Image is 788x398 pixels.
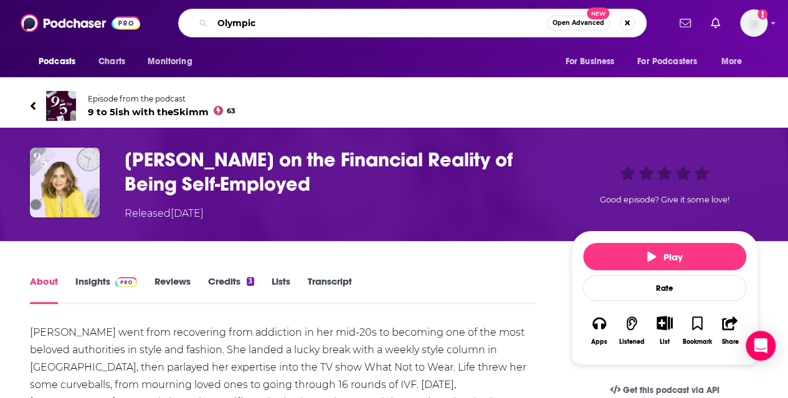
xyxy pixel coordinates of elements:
span: Open Advanced [553,20,604,26]
a: About [30,275,58,304]
span: Logged in as rpearson [740,9,767,37]
button: open menu [139,50,208,73]
button: Show More Button [652,316,677,329]
div: Released [DATE] [125,206,204,221]
button: Open AdvancedNew [547,16,610,31]
span: Play [647,251,683,263]
a: Show notifications dropdown [675,12,696,34]
div: Listened [619,338,645,346]
a: Lists [272,275,290,304]
button: open menu [629,50,715,73]
button: Show profile menu [740,9,767,37]
span: For Business [565,53,614,70]
button: Listened [615,308,648,353]
a: 9 to 5ish with theSkimmEpisode from the podcast9 to 5ish with theSkimm63 [30,91,394,121]
a: Transcript [308,275,352,304]
a: InsightsPodchaser Pro [75,275,137,304]
a: Charts [90,50,133,73]
button: open menu [713,50,758,73]
img: Trinny Woodall on the Financial Reality of Being Self-Employed [30,148,100,217]
div: Show More ButtonList [648,308,681,353]
span: Episode from the podcast [88,94,235,103]
img: 9 to 5ish with theSkimm [46,91,76,121]
button: open menu [556,50,630,73]
a: Show notifications dropdown [706,12,725,34]
input: Search podcasts, credits, & more... [212,13,547,33]
a: Reviews [154,275,191,304]
span: Monitoring [148,53,192,70]
a: Credits3 [208,275,254,304]
button: open menu [30,50,92,73]
button: Apps [583,308,615,353]
div: Rate [583,275,746,301]
button: Bookmark [681,308,713,353]
img: Podchaser - Follow, Share and Rate Podcasts [21,11,140,35]
span: New [587,7,609,19]
span: Good episode? Give it some love! [600,195,729,204]
img: Podchaser Pro [115,277,137,287]
div: 3 [247,277,254,286]
div: Apps [591,338,607,346]
span: Podcasts [39,53,75,70]
span: 63 [227,108,235,114]
span: Get this podcast via API [623,385,719,396]
button: Share [714,308,746,353]
span: Charts [98,53,125,70]
div: Search podcasts, credits, & more... [178,9,647,37]
div: Open Intercom Messenger [746,331,776,361]
div: Bookmark [683,338,712,346]
span: 9 to 5ish with theSkimm [88,106,235,118]
svg: Add a profile image [757,9,767,19]
img: User Profile [740,9,767,37]
span: For Podcasters [637,53,697,70]
div: List [660,338,670,346]
button: Play [583,243,746,270]
div: Share [721,338,738,346]
span: More [721,53,743,70]
h1: Trinny Woodall on the Financial Reality of Being Self-Employed [125,148,551,196]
